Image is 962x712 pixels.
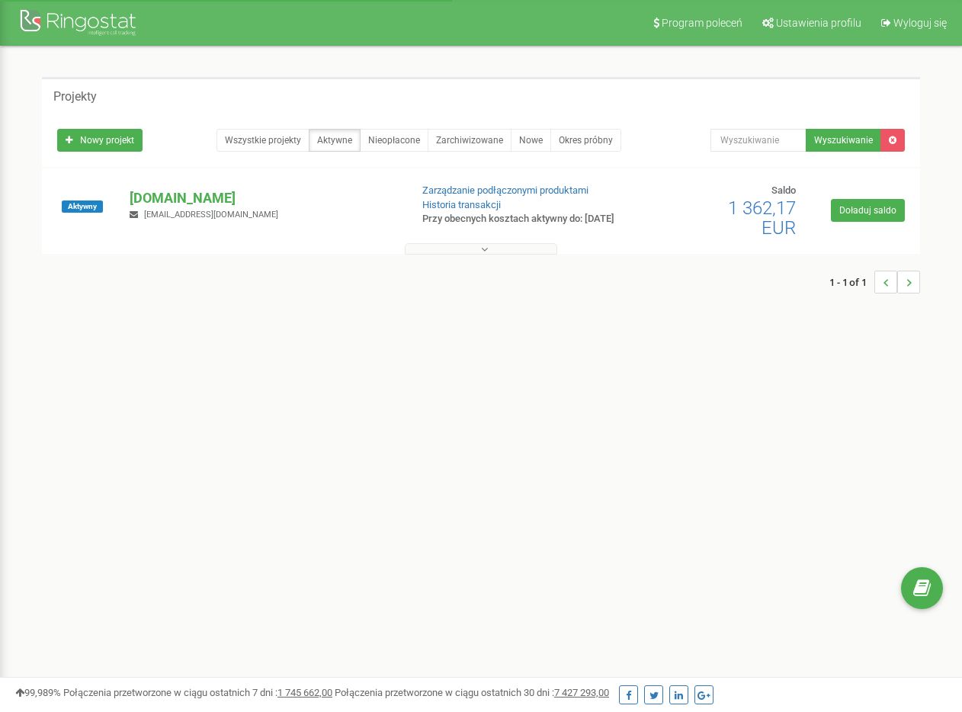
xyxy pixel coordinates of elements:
span: Aktywny [62,200,103,213]
a: Nieopłacone [360,129,428,152]
span: Program poleceń [662,17,742,29]
a: Zarządzanie podłączonymi produktami [422,184,588,196]
u: 1 745 662,00 [277,687,332,698]
a: Doładuj saldo [831,199,905,222]
h5: Projekty [53,90,97,104]
span: Wyloguj się [893,17,947,29]
p: Przy obecnych kosztach aktywny do: [DATE] [422,212,617,226]
span: Połączenia przetworzone w ciągu ostatnich 30 dni : [335,687,609,698]
a: Wszystkie projekty [216,129,309,152]
span: Ustawienia profilu [776,17,861,29]
a: Aktywne [309,129,361,152]
span: [EMAIL_ADDRESS][DOMAIN_NAME] [144,210,278,220]
a: Nowe [511,129,551,152]
span: Saldo [771,184,796,196]
button: Wyszukiwanie [806,129,881,152]
input: Wyszukiwanie [710,129,807,152]
a: Zarchiwizowane [428,129,511,152]
span: Połączenia przetworzone w ciągu ostatnich 7 dni : [63,687,332,698]
p: [DOMAIN_NAME] [130,188,397,208]
a: Okres próbny [550,129,621,152]
u: 7 427 293,00 [554,687,609,698]
a: Historia transakcji [422,199,501,210]
nav: ... [829,255,920,309]
span: 99,989% [15,687,61,698]
span: 1 362,17 EUR [728,197,796,239]
a: Nowy projekt [57,129,143,152]
span: 1 - 1 of 1 [829,271,874,293]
